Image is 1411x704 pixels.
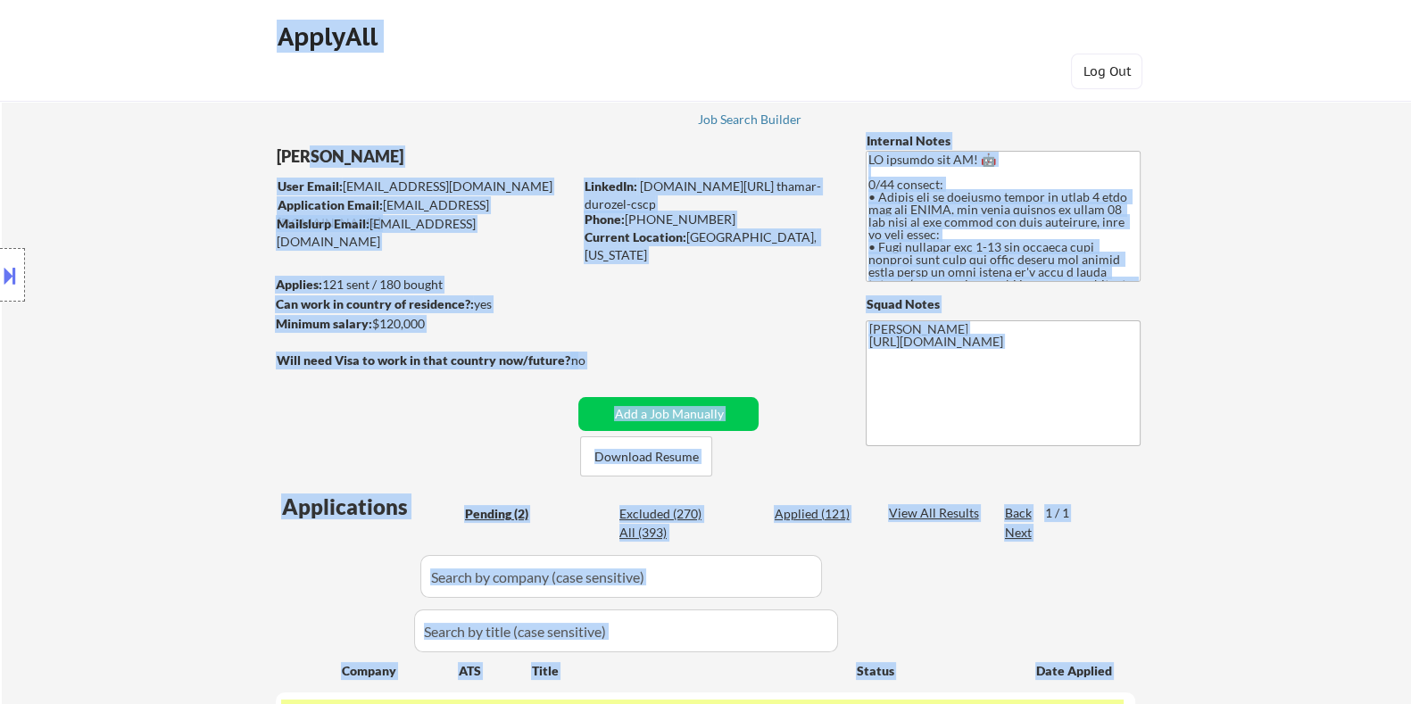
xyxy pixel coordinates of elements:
[276,215,572,250] div: [EMAIL_ADDRESS][DOMAIN_NAME]
[698,113,802,126] div: Job Search Builder
[584,211,624,227] strong: Phone:
[276,145,643,168] div: [PERSON_NAME]
[619,524,709,542] div: All (393)
[276,216,369,231] strong: Mailslurp Email:
[275,316,371,331] strong: Minimum salary:
[619,505,709,523] div: Excluded (270)
[277,196,572,231] div: [EMAIL_ADDRESS][DOMAIN_NAME]
[584,229,685,244] strong: Current Location:
[275,295,567,313] div: yes
[698,112,802,130] a: Job Search Builder
[856,654,1009,686] div: Status
[531,662,839,680] div: Title
[774,505,863,523] div: Applied (121)
[414,609,838,652] input: Search by title (case sensitive)
[276,352,573,368] strong: Will need Visa to work in that country now/future?:
[281,496,458,518] div: Applications
[584,211,836,228] div: [PHONE_NUMBER]
[1004,504,1033,522] div: Back
[275,315,572,333] div: $120,000
[277,197,382,212] strong: Application Email:
[866,132,1141,150] div: Internal Notes
[888,504,984,522] div: View All Results
[275,296,473,311] strong: Can work in country of residence?:
[458,662,531,680] div: ATS
[578,397,759,431] button: Add a Job Manually
[277,178,572,195] div: [EMAIL_ADDRESS][DOMAIN_NAME]
[464,505,553,523] div: Pending (2)
[584,178,636,194] strong: LinkedIn:
[341,662,458,680] div: Company
[584,228,836,263] div: [GEOGRAPHIC_DATA], [US_STATE]
[1004,524,1033,542] div: Next
[420,555,822,598] input: Search by company (case sensitive)
[275,276,572,294] div: 121 sent / 180 bought
[866,295,1141,313] div: Squad Notes
[570,352,621,369] div: no
[584,178,820,211] a: [DOMAIN_NAME][URL] thamar-durozel-cscp
[1035,662,1114,680] div: Date Applied
[1044,504,1085,522] div: 1 / 1
[277,21,382,52] div: ApplyAll
[580,436,712,476] button: Download Resume
[1071,54,1142,89] button: Log Out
